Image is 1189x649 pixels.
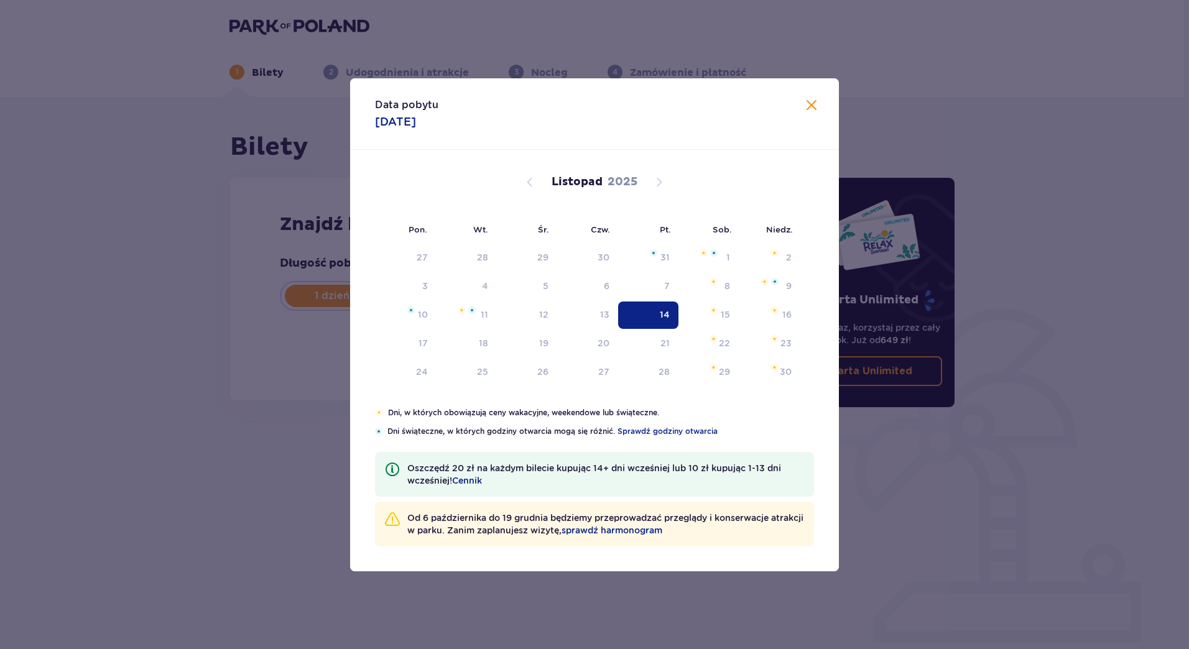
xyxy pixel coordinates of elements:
[804,98,819,114] button: Zamknij
[678,359,739,386] td: sobota, 29 listopada 2025
[557,301,619,329] td: czwartek, 13 listopada 2025
[660,251,670,264] div: 31
[468,306,476,314] img: Niebieska gwiazdka
[497,301,557,329] td: środa, 12 listopada 2025
[770,364,779,371] img: Pomarańczowa gwiazdka
[678,273,739,300] td: sobota, 8 listopada 2025
[710,335,718,343] img: Pomarańczowa gwiazdka
[481,308,488,321] div: 11
[375,301,437,329] td: poniedziałek, 10 listopada 2025
[458,306,466,314] img: Pomarańczowa gwiazdka
[375,428,382,435] img: Niebieska gwiazdka
[437,273,497,300] td: wtorek, 4 listopada 2025
[739,273,800,300] td: niedziela, 9 listopada 2025
[557,244,619,272] td: czwartek, 30 października 2025
[473,224,488,234] small: Wt.
[522,175,537,190] button: Poprzedni miesiąc
[375,244,437,272] td: poniedziałek, 27 października 2025
[482,280,488,292] div: 4
[604,280,609,292] div: 6
[618,273,678,300] td: piątek, 7 listopada 2025
[409,224,427,234] small: Pon.
[388,407,814,418] p: Dni, w których obowiązują ceny wakacyjne, weekendowe lub świąteczne.
[652,175,667,190] button: Następny miesiąc
[660,337,670,349] div: 21
[650,249,657,257] img: Niebieska gwiazdka
[552,175,603,190] p: Listopad
[678,244,739,272] td: sobota, 1 listopada 2025
[562,524,662,536] a: sprawdź harmonogram
[538,224,549,234] small: Śr.
[375,359,437,386] td: poniedziałek, 24 listopada 2025
[422,280,428,292] div: 3
[786,280,792,292] div: 9
[375,330,437,357] td: poniedziałek, 17 listopada 2025
[418,308,428,321] div: 10
[557,359,619,386] td: czwartek, 27 listopada 2025
[497,359,557,386] td: środa, 26 listopada 2025
[477,366,488,378] div: 25
[780,337,792,349] div: 23
[419,337,428,349] div: 17
[539,337,548,349] div: 19
[452,474,482,487] a: Cennik
[726,251,730,264] div: 1
[437,359,497,386] td: wtorek, 25 listopada 2025
[659,366,670,378] div: 28
[664,280,670,292] div: 7
[770,249,779,257] img: Pomarańczowa gwiazdka
[782,308,792,321] div: 16
[710,278,718,285] img: Pomarańczowa gwiazdka
[739,359,800,386] td: niedziela, 30 listopada 2025
[416,366,428,378] div: 24
[437,301,497,329] td: wtorek, 11 listopada 2025
[543,280,548,292] div: 5
[780,366,792,378] div: 30
[724,280,730,292] div: 8
[375,273,437,300] td: poniedziałek, 3 listopada 2025
[761,278,769,285] img: Pomarańczowa gwiazdka
[660,308,670,321] div: 14
[375,98,438,112] p: Data pobytu
[497,273,557,300] td: środa, 5 listopada 2025
[678,330,739,357] td: sobota, 22 listopada 2025
[375,114,416,129] p: [DATE]
[598,366,609,378] div: 27
[557,273,619,300] td: czwartek, 6 listopada 2025
[710,306,718,314] img: Pomarańczowa gwiazdka
[375,409,383,417] img: Pomarańczowa gwiazdka
[437,330,497,357] td: wtorek, 18 listopada 2025
[608,175,637,190] p: 2025
[600,308,609,321] div: 13
[618,301,678,329] td: Data zaznaczona. piątek, 14 listopada 2025
[539,308,548,321] div: 12
[719,337,730,349] div: 22
[713,224,732,234] small: Sob.
[678,301,739,329] td: sobota, 15 listopada 2025
[770,335,779,343] img: Pomarańczowa gwiazdka
[537,366,548,378] div: 26
[721,308,730,321] div: 15
[739,330,800,357] td: niedziela, 23 listopada 2025
[786,251,792,264] div: 2
[598,251,609,264] div: 30
[766,224,793,234] small: Niedz.
[739,244,800,272] td: niedziela, 2 listopada 2025
[618,330,678,357] td: piątek, 21 listopada 2025
[719,366,730,378] div: 29
[407,306,415,314] img: Niebieska gwiazdka
[497,330,557,357] td: środa, 19 listopada 2025
[618,244,678,272] td: piątek, 31 października 2025
[770,306,779,314] img: Pomarańczowa gwiazdka
[407,462,804,487] p: Oszczędź 20 zł na każdym bilecie kupując 14+ dni wcześniej lub 10 zł kupując 1-13 dni wcześniej!
[477,251,488,264] div: 28
[497,244,557,272] td: środa, 29 października 2025
[537,251,548,264] div: 29
[618,426,718,437] a: Sprawdź godziny otwarcia
[700,249,708,257] img: Pomarańczowa gwiazdka
[618,359,678,386] td: piątek, 28 listopada 2025
[591,224,610,234] small: Czw.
